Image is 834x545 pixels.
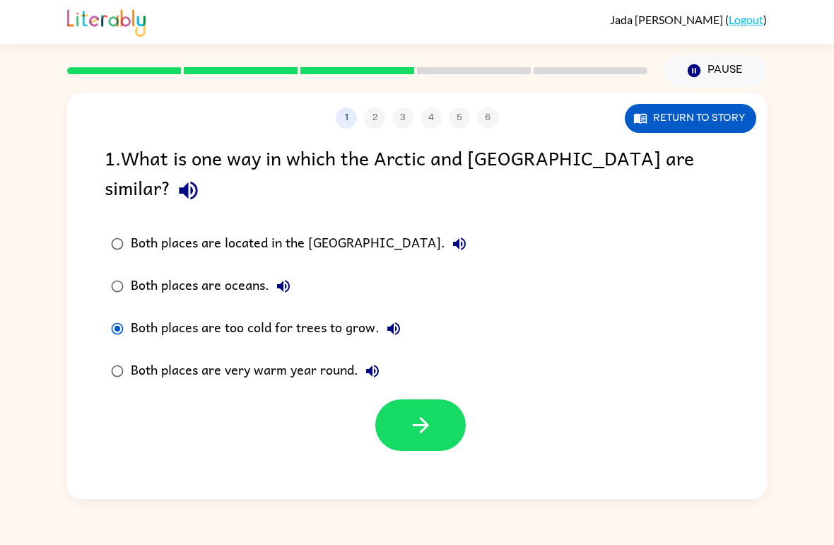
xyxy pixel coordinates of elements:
[445,230,474,258] button: Both places are located in the [GEOGRAPHIC_DATA].
[131,272,298,300] div: Both places are oceans.
[380,315,408,343] button: Both places are too cold for trees to grow.
[131,230,474,258] div: Both places are located in the [GEOGRAPHIC_DATA].
[336,107,357,129] button: 1
[729,13,763,26] a: Logout
[131,315,408,343] div: Both places are too cold for trees to grow.
[625,104,756,133] button: Return to story
[105,143,729,209] div: 1 . What is one way in which the Arctic and [GEOGRAPHIC_DATA] are similar?
[358,357,387,385] button: Both places are very warm year round.
[664,54,767,87] button: Pause
[131,357,387,385] div: Both places are very warm year round.
[610,13,725,26] span: Jada [PERSON_NAME]
[610,13,767,26] div: ( )
[67,6,146,37] img: Literably
[269,272,298,300] button: Both places are oceans.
